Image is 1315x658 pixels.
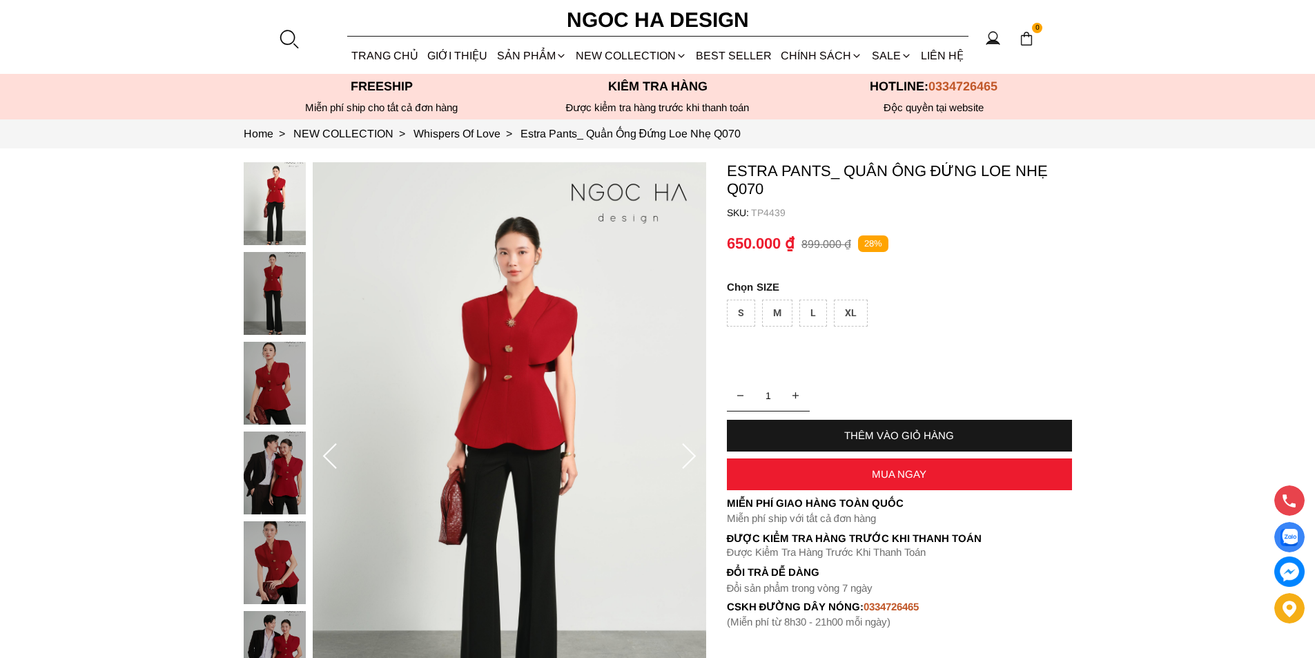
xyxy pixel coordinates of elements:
img: Estra Pants_ Quần Ống Đứng Loe Nhẹ Q070_mini_3 [244,432,306,514]
div: XL [834,300,868,327]
div: L [799,300,827,327]
a: NEW COLLECTION [571,37,691,74]
img: Estra Pants_ Quần Ống Đứng Loe Nhẹ Q070_mini_4 [244,521,306,604]
img: Estra Pants_ Quần Ống Đứng Loe Nhẹ Q070_mini_0 [244,162,306,245]
img: Display image [1280,529,1298,546]
div: M [762,300,792,327]
a: Link to Home [244,128,293,139]
a: Link to Estra Pants_ Quần Ống Đứng Loe Nhẹ Q070 [520,128,741,139]
font: Đổi sản phẩm trong vòng 7 ngày [727,582,873,594]
input: Quantity input [727,382,810,409]
h6: SKU: [727,207,751,218]
span: 0 [1032,23,1043,34]
p: Freeship [244,79,520,94]
a: LIÊN HỆ [916,37,968,74]
p: Hotline: [796,79,1072,94]
font: (Miễn phí từ 8h30 - 21h00 mỗi ngày) [727,616,890,628]
font: Miễn phí giao hàng toàn quốc [727,497,904,509]
img: Estra Pants_ Quần Ống Đứng Loe Nhẹ Q070_mini_2 [244,342,306,425]
font: Miễn phí ship với tất cả đơn hàng [727,512,876,524]
div: Miễn phí ship cho tất cả đơn hàng [244,101,520,114]
p: Estra Pants_ Quần Ống Đứng Loe Nhẹ Q070 [727,162,1072,198]
span: > [273,128,291,139]
span: 0334726465 [928,79,997,93]
img: Estra Pants_ Quần Ống Đứng Loe Nhẹ Q070_mini_1 [244,252,306,335]
a: messenger [1274,557,1305,587]
p: Được Kiểm Tra Hàng Trước Khi Thanh Toán [727,546,1072,559]
a: Ngoc Ha Design [554,3,761,37]
span: > [393,128,411,139]
a: SALE [867,37,916,74]
a: TRANG CHỦ [347,37,423,74]
font: 0334726465 [864,601,919,612]
div: MUA NGAY [727,468,1072,480]
span: > [500,128,518,139]
a: GIỚI THIỆU [423,37,492,74]
p: Được kiểm tra hàng trước khi thanh toán [520,101,796,114]
font: cskh đường dây nóng: [727,601,864,612]
div: Chính sách [777,37,867,74]
a: Link to NEW COLLECTION [293,128,413,139]
a: Display image [1274,522,1305,552]
div: THÊM VÀO GIỎ HÀNG [727,429,1072,441]
p: 650.000 ₫ [727,235,795,253]
p: Được Kiểm Tra Hàng Trước Khi Thanh Toán [727,532,1072,545]
img: img-CART-ICON-ksit0nf1 [1019,31,1034,46]
a: BEST SELLER [692,37,777,74]
div: S [727,300,755,327]
font: Kiểm tra hàng [608,79,708,93]
div: SẢN PHẨM [492,37,571,74]
p: 899.000 ₫ [801,238,851,251]
h6: Đổi trả dễ dàng [727,566,1072,578]
p: SIZE [727,281,1072,293]
p: TP4439 [751,207,1072,218]
p: 28% [858,235,888,253]
a: Link to Whispers Of Love [413,128,520,139]
h6: Độc quyền tại website [796,101,1072,114]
